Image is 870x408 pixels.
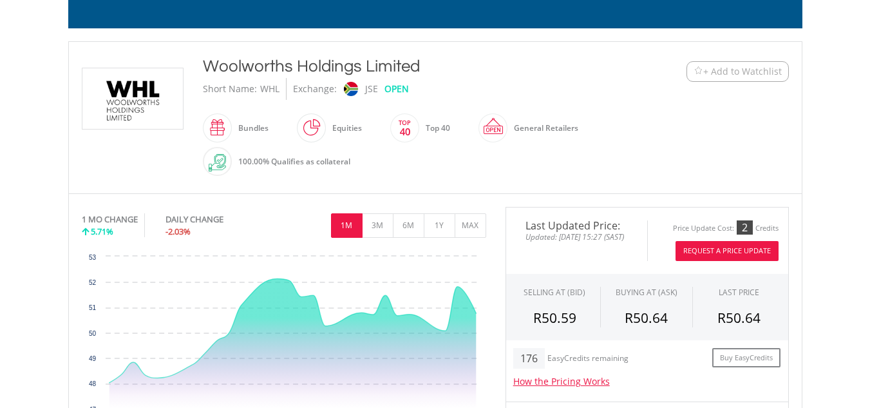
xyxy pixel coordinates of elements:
span: 100.00% Qualifies as collateral [238,156,350,167]
div: OPEN [384,78,409,100]
img: collateral-qualifying-green.svg [209,154,226,171]
a: Buy EasyCredits [712,348,780,368]
span: R50.64 [625,309,668,327]
div: Short Name: [203,78,257,100]
button: MAX [455,213,486,238]
div: Top 40 [419,113,450,144]
div: Exchange: [293,78,337,100]
span: -2.03% [165,226,191,237]
div: JSE [365,78,378,100]
div: SELLING AT (BID) [524,287,585,298]
button: 3M [362,213,393,238]
text: 52 [88,279,96,286]
span: Updated: [DATE] 15:27 (SAST) [516,231,638,243]
span: BUYING AT (ASK) [616,287,677,298]
span: Last Updated Price: [516,220,638,231]
button: 1M [331,213,363,238]
div: General Retailers [507,113,578,144]
img: Watchlist [694,66,703,76]
div: 176 [513,348,545,369]
div: Equities [326,113,362,144]
img: jse.png [343,82,357,96]
text: 50 [88,330,96,337]
span: R50.59 [533,309,576,327]
text: 49 [88,355,96,362]
div: Credits [755,224,779,233]
div: Price Update Cost: [673,224,734,233]
div: DAILY CHANGE [165,213,267,226]
text: 51 [88,304,96,311]
button: 6M [393,213,424,238]
div: EasyCredits remaining [547,354,629,365]
span: + Add to Watchlist [703,65,782,78]
span: R50.64 [717,309,761,327]
button: Watchlist + Add to Watchlist [686,61,789,82]
button: Request A Price Update [676,241,779,261]
text: 53 [88,254,96,261]
text: 48 [88,380,96,387]
img: EQU.ZA.WHL.png [84,68,181,129]
div: 2 [737,220,753,235]
a: How the Pricing Works [513,375,610,387]
div: Bundles [232,113,269,144]
button: 1Y [424,213,455,238]
div: WHL [260,78,279,100]
div: Woolworths Holdings Limited [203,55,607,78]
div: LAST PRICE [719,287,759,298]
div: 1 MO CHANGE [82,213,138,226]
span: 5.71% [91,226,113,237]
